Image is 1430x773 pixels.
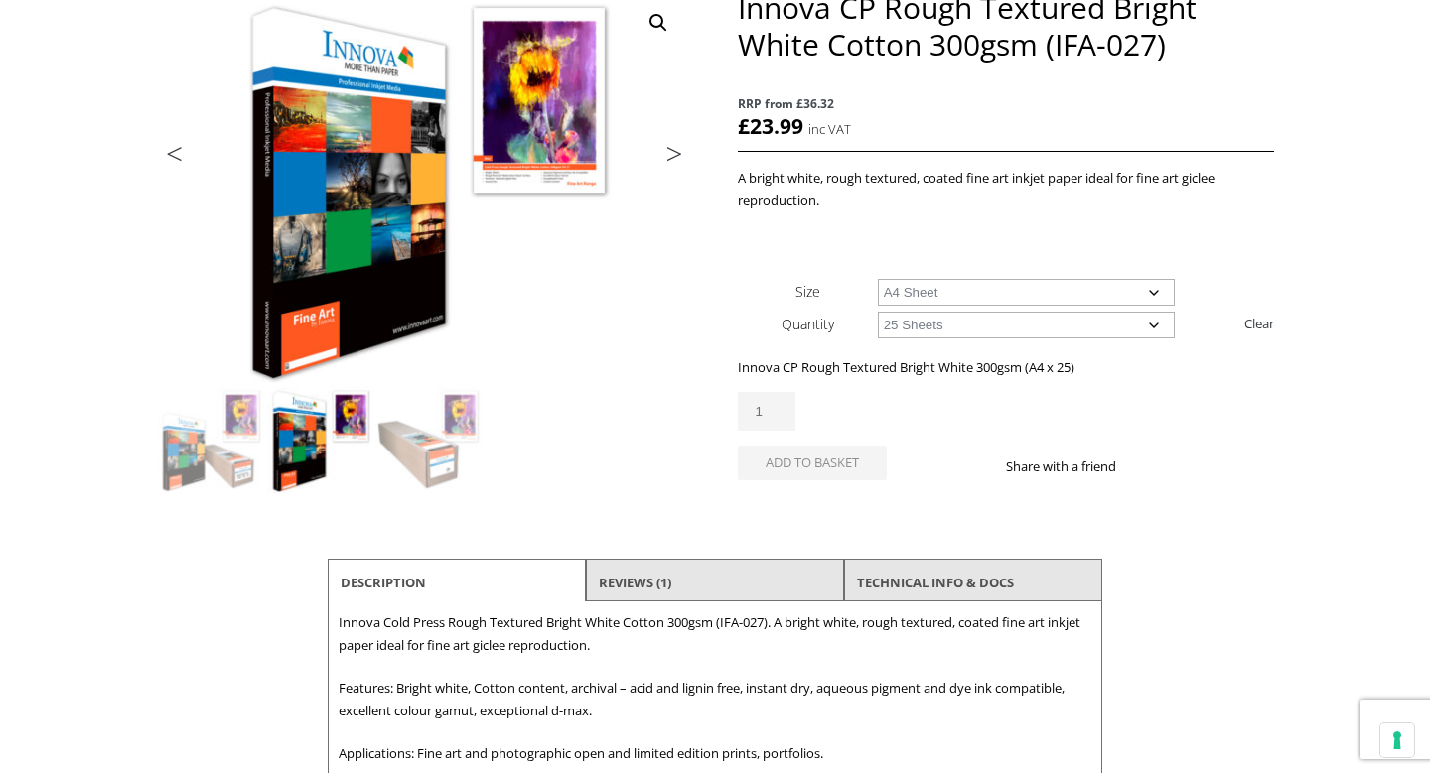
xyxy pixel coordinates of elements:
[1140,458,1156,474] img: facebook sharing button
[266,386,373,493] img: Innova CP Rough Textured Bright White Cotton 300gsm (IFA-027) - Image 2
[738,356,1274,379] p: Innova CP Rough Textured Bright White 300gsm (A4 x 25)
[1380,723,1414,757] button: Your consent preferences for tracking technologies
[782,315,834,333] label: Quantity
[795,282,820,301] label: Size
[339,742,1091,765] p: Applications: Fine art and photographic open and limited edition prints, portfolios.
[1244,308,1274,339] a: Clear options
[341,565,426,600] a: Description
[1188,458,1204,474] img: email sharing button
[738,392,795,431] input: Product quantity
[738,446,887,480] button: Add to basket
[1006,455,1140,478] p: Share with a friend
[738,112,803,140] bdi: 23.99
[599,565,671,600] a: Reviews (1)
[738,112,750,140] span: £
[857,565,1014,600] a: TECHNICAL INFO & DOCS
[375,386,483,493] img: Innova CP Rough Textured Bright White Cotton 300gsm (IFA-027) - Image 3
[738,167,1274,212] p: A bright white, rough textured, coated fine art inkjet paper ideal for fine art giclee reproduction.
[339,611,1091,657] p: Innova Cold Press Rough Textured Bright White Cotton 300gsm (IFA-027). A bright white, rough text...
[157,386,264,493] img: Innova CP Rough Textured Bright White Cotton 300gsm (IFA-027)
[641,5,676,41] a: View full-screen image gallery
[339,677,1091,722] p: Features: Bright white, Cotton content, archival – acid and lignin free, instant dry, aqueous pig...
[738,92,1274,115] span: RRP from £36.32
[1164,458,1180,474] img: twitter sharing button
